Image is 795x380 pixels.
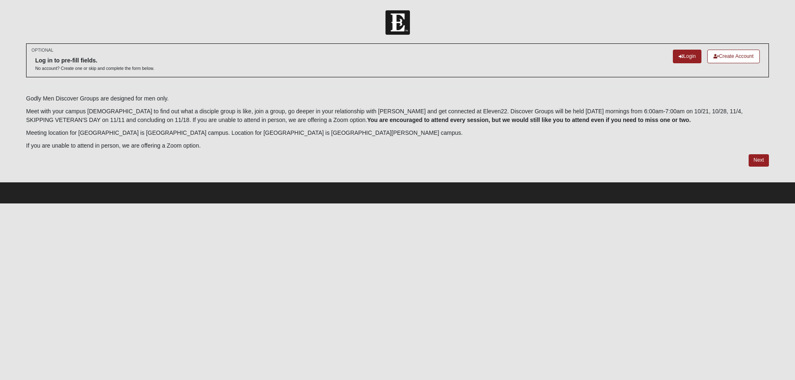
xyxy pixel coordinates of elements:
p: No account? Create one or skip and complete the form below. [35,65,154,72]
p: Godly Men Discover Groups are designed for men only. [26,94,769,103]
img: Church of Eleven22 Logo [385,10,410,35]
b: You are encouraged to attend every session, but we would still like you to attend even if you nee... [367,117,691,123]
p: Meeting location for [GEOGRAPHIC_DATA] is [GEOGRAPHIC_DATA] campus. Location for [GEOGRAPHIC_DATA... [26,129,769,137]
a: Create Account [707,50,760,63]
h6: Log in to pre-fill fields. [35,57,154,64]
a: Login [673,50,701,63]
small: OPTIONAL [31,47,53,53]
p: Meet with your campus [DEMOGRAPHIC_DATA] to find out what a disciple group is like, join a group,... [26,107,769,124]
a: Next [749,154,769,166]
p: If you are unable to attend in person, we are offering a Zoom option. [26,141,769,150]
